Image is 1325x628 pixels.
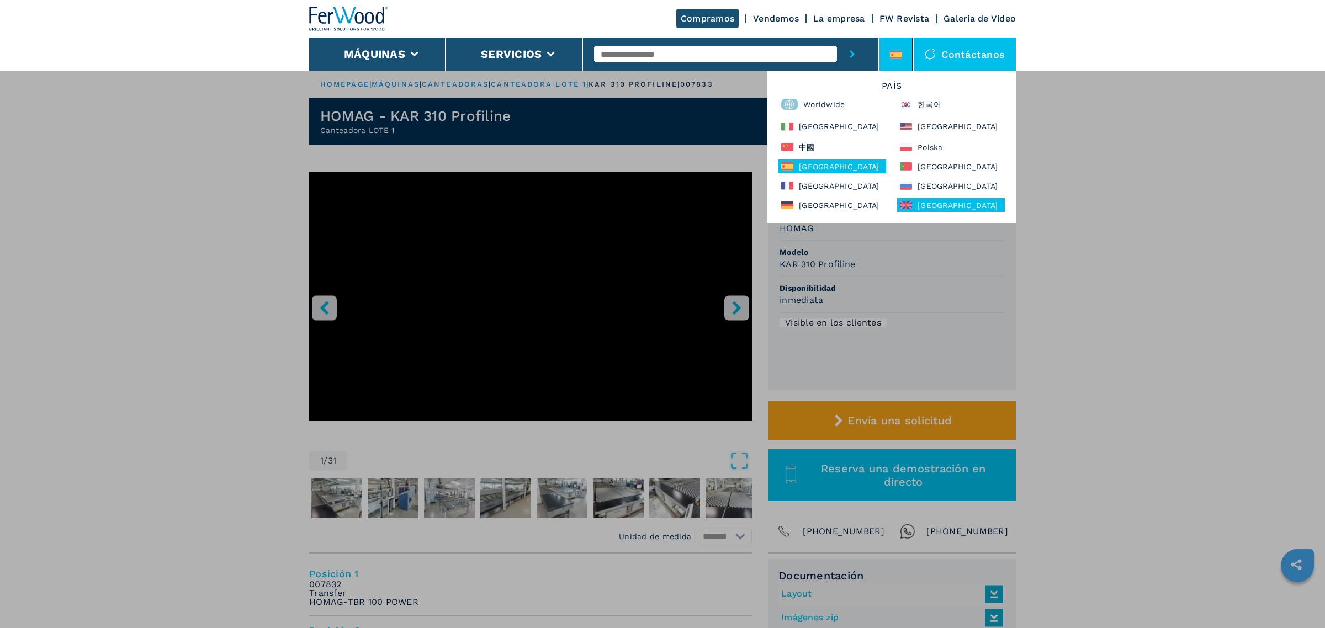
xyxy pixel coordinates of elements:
div: [GEOGRAPHIC_DATA] [897,118,1005,135]
img: Ferwood [309,7,389,31]
a: Vendemos [753,13,799,24]
div: [GEOGRAPHIC_DATA] [778,159,886,173]
div: [GEOGRAPHIC_DATA] [897,179,1005,193]
div: Polska [897,140,1005,154]
h6: PAÍS [773,82,1010,96]
div: 한국어 [897,96,1005,113]
div: [GEOGRAPHIC_DATA] [778,179,886,193]
div: [GEOGRAPHIC_DATA] [897,159,1005,173]
button: Máquinas [344,47,405,61]
div: [GEOGRAPHIC_DATA] [897,198,1005,212]
div: [GEOGRAPHIC_DATA] [778,118,886,135]
div: Worldwide [778,96,886,113]
div: 中國 [778,140,886,154]
a: La empresa [813,13,865,24]
a: FW Revista [879,13,930,24]
button: submit-button [837,38,867,71]
img: Contáctanos [925,49,936,60]
button: Servicios [481,47,542,61]
a: Compramos [676,9,739,28]
div: Contáctanos [914,38,1016,71]
a: Galeria de Video [944,13,1016,24]
div: [GEOGRAPHIC_DATA] [778,198,886,212]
